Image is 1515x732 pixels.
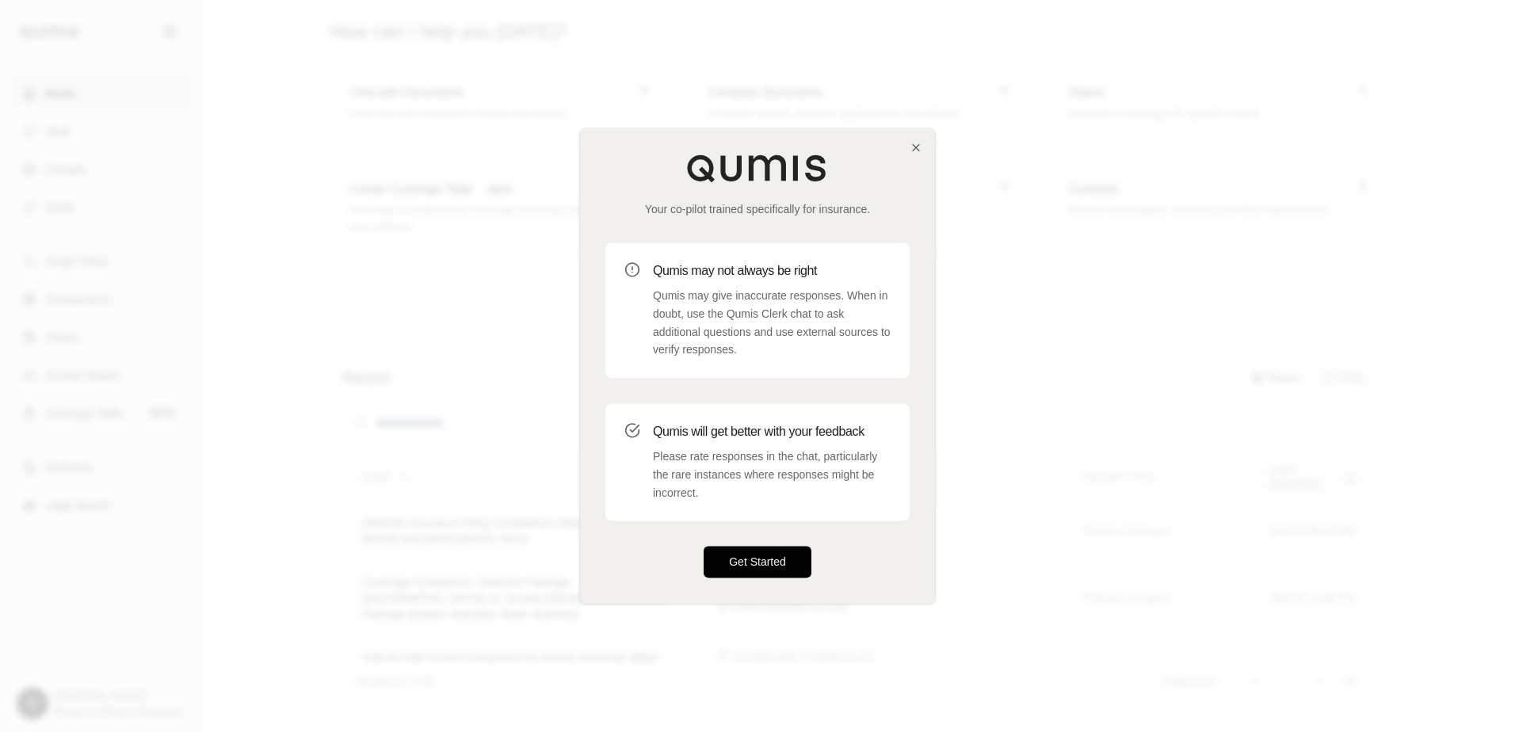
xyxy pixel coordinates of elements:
h3: Qumis will get better with your feedback [653,422,891,441]
button: Get Started [704,547,811,578]
p: Qumis may give inaccurate responses. When in doubt, use the Qumis Clerk chat to ask additional qu... [653,287,891,359]
img: Qumis Logo [686,154,829,182]
p: Please rate responses in the chat, particularly the rare instances where responses might be incor... [653,448,891,501]
p: Your co-pilot trained specifically for insurance. [605,201,910,217]
h3: Qumis may not always be right [653,261,891,280]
